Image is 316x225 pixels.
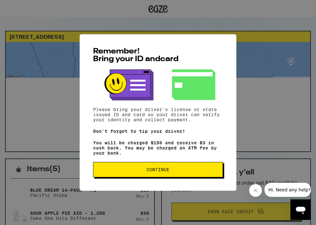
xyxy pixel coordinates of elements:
button: Continue [93,162,223,177]
span: Remember! Bring your ID and card [93,48,178,63]
span: Continue [146,167,170,172]
iframe: Close message [249,184,262,197]
p: Don't forget to tip your driver! [93,129,223,134]
iframe: Button to launch messaging window [290,199,311,220]
iframe: Message from company [265,183,311,197]
p: Please bring your driver's license or state issued ID and card so your driver can verify your ide... [93,107,223,122]
p: You will be charged $156 and receive $3 in cash back. You may be charged an ATM fee by your bank. [93,140,223,156]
